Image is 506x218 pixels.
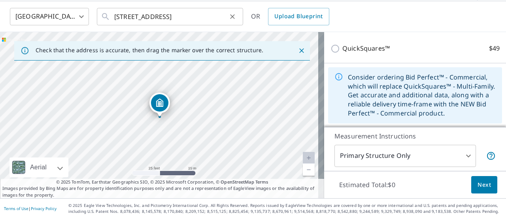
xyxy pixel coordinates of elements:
a: Current Level 20, Zoom Out [303,164,315,176]
p: QuickSquares™ [342,44,390,53]
div: Aerial [9,157,68,177]
div: OR [251,8,329,25]
p: Measurement Instructions [334,131,496,141]
a: Terms [255,179,268,185]
p: $49 [489,44,500,53]
div: Aerial [28,157,49,177]
a: Current Level 20, Zoom In Disabled [303,152,315,164]
p: Check that the address is accurate, then drag the marker over the correct structure. [36,47,263,54]
span: © 2025 TomTom, Earthstar Geographics SIO, © 2025 Microsoft Corporation, © [56,179,268,186]
span: Upload Blueprint [274,11,323,21]
div: Dropped pin, building 1, MultiFamily property, 6733 Hickory St Hanover Park, IL 60133 [149,93,170,117]
button: Close [296,45,307,56]
a: OpenStreetMap [221,179,254,185]
span: Next [478,180,491,190]
div: [GEOGRAPHIC_DATA] [10,6,89,28]
p: Estimated Total: $0 [333,176,402,193]
input: Search by address or latitude-longitude [114,6,227,28]
span: Your report will include only the primary structure on the property. For example, a detached gara... [486,151,496,161]
div: Primary Structure Only [334,145,476,167]
button: Next [471,176,497,194]
button: Clear [227,11,238,22]
a: Terms of Use [4,206,28,211]
a: Privacy Policy [31,206,57,211]
a: Upload Blueprint [268,8,329,25]
p: © 2025 Eagle View Technologies, Inc. and Pictometry International Corp. All Rights Reserved. Repo... [68,203,502,214]
p: | [4,206,57,211]
div: Consider ordering Bid Perfect™ - Commercial, which will replace QuickSquares™ - Multi-Family. Get... [348,70,496,121]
